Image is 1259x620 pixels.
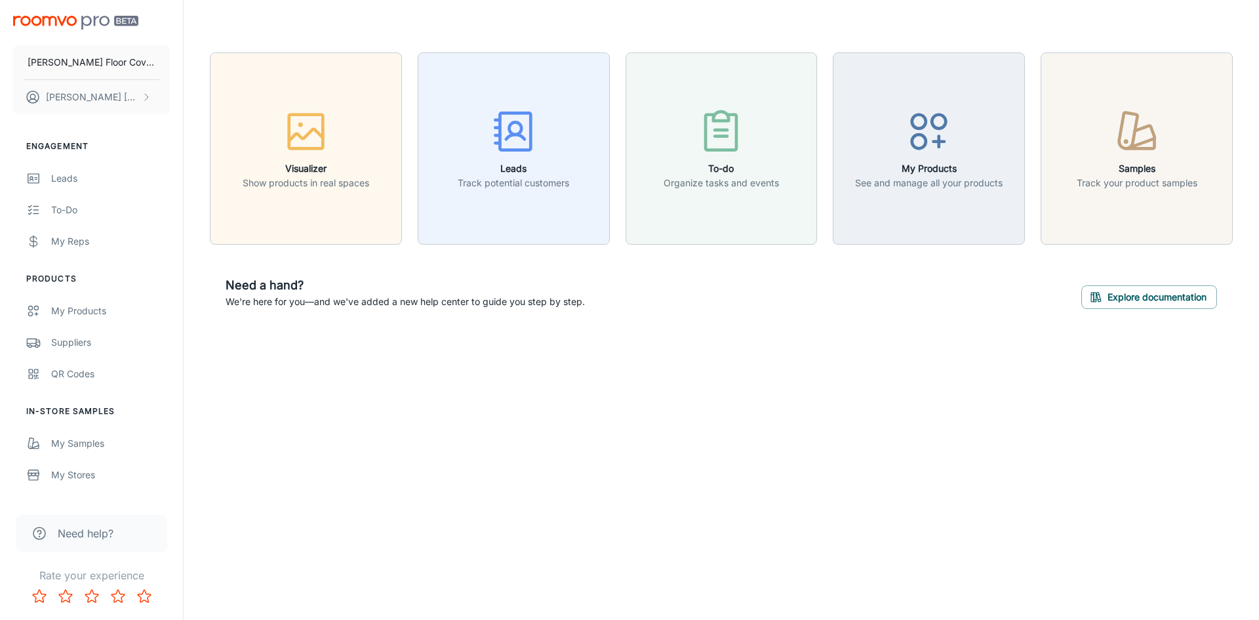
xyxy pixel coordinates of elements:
[1081,289,1217,302] a: Explore documentation
[226,295,585,309] p: We're here for you—and we've added a new help center to guide you step by step.
[1077,161,1197,176] h6: Samples
[664,176,779,190] p: Organize tasks and events
[51,203,170,217] div: To-do
[1077,176,1197,190] p: Track your product samples
[51,234,170,249] div: My Reps
[243,161,369,176] h6: Visualizer
[51,171,170,186] div: Leads
[855,161,1003,176] h6: My Products
[1041,141,1233,154] a: SamplesTrack your product samples
[226,276,585,295] h6: Need a hand?
[855,176,1003,190] p: See and manage all your products
[210,52,402,245] button: VisualizerShow products in real spaces
[1041,52,1233,245] button: SamplesTrack your product samples
[626,52,818,245] button: To-doOrganize tasks and events
[13,80,170,114] button: [PERSON_NAME] [PERSON_NAME]
[418,141,610,154] a: LeadsTrack potential customers
[1081,285,1217,309] button: Explore documentation
[51,335,170,350] div: Suppliers
[458,161,569,176] h6: Leads
[13,16,138,30] img: Roomvo PRO Beta
[46,90,138,104] p: [PERSON_NAME] [PERSON_NAME]
[51,304,170,318] div: My Products
[418,52,610,245] button: LeadsTrack potential customers
[833,141,1025,154] a: My ProductsSee and manage all your products
[626,141,818,154] a: To-doOrganize tasks and events
[664,161,779,176] h6: To-do
[243,176,369,190] p: Show products in real spaces
[13,45,170,79] button: [PERSON_NAME] Floor Coverings PA
[28,55,155,70] p: [PERSON_NAME] Floor Coverings PA
[458,176,569,190] p: Track potential customers
[833,52,1025,245] button: My ProductsSee and manage all your products
[51,367,170,381] div: QR Codes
